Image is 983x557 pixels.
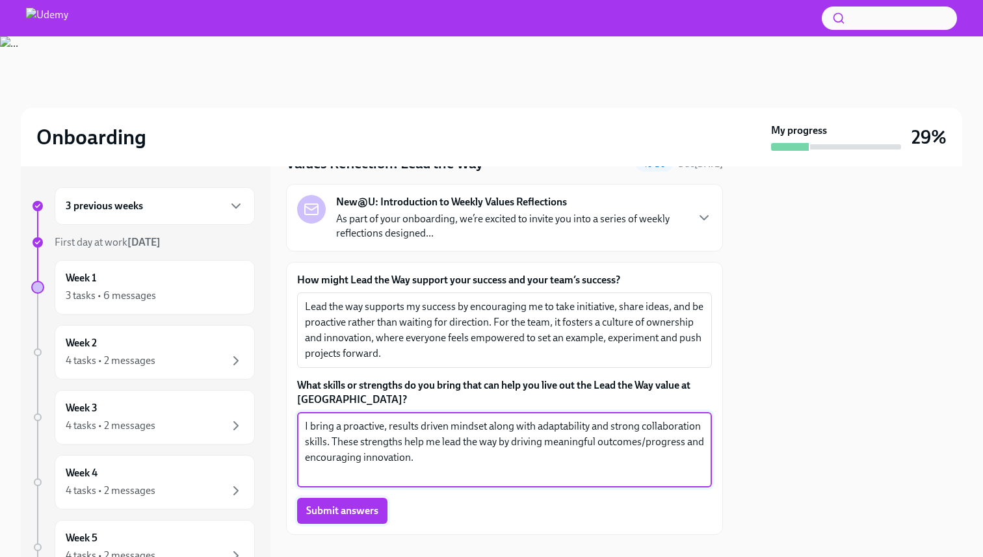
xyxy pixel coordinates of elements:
button: Submit answers [297,498,387,524]
span: Submit answers [306,504,378,517]
span: First day at work [55,236,161,248]
strong: My progress [771,123,827,138]
p: As part of your onboarding, we’re excited to invite you into a series of weekly reflections desig... [336,212,686,240]
img: Udemy [26,8,68,29]
strong: [DATE] [694,159,723,170]
h6: Week 2 [66,336,97,350]
textarea: Lead the way supports my success by encouraging me to take initiative, share ideas, and be proact... [305,299,704,361]
h6: Week 1 [66,271,96,285]
label: How might Lead the Way support your success and your team’s success? [297,273,712,287]
strong: [DATE] [127,236,161,248]
a: First day at work[DATE] [31,235,255,250]
div: 3 previous weeks [55,187,255,225]
h6: Week 3 [66,401,98,415]
h6: Week 5 [66,531,98,545]
h6: Week 4 [66,466,98,480]
textarea: I bring a proactive, results driven mindset along with adaptability and strong collaboration skil... [305,419,704,481]
a: Week 13 tasks • 6 messages [31,260,255,315]
div: 4 tasks • 2 messages [66,419,155,433]
strong: New@U: Introduction to Weekly Values Reflections [336,195,567,209]
a: Week 34 tasks • 2 messages [31,390,255,445]
div: 3 tasks • 6 messages [66,289,156,303]
span: Due [678,159,723,170]
h2: Onboarding [36,124,146,150]
h3: 29% [911,125,947,149]
a: Week 44 tasks • 2 messages [31,455,255,510]
label: What skills or strengths do you bring that can help you live out the Lead the Way value at [GEOGR... [297,378,712,407]
h6: 3 previous weeks [66,199,143,213]
div: 4 tasks • 2 messages [66,354,155,368]
a: Week 24 tasks • 2 messages [31,325,255,380]
div: 4 tasks • 2 messages [66,484,155,498]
